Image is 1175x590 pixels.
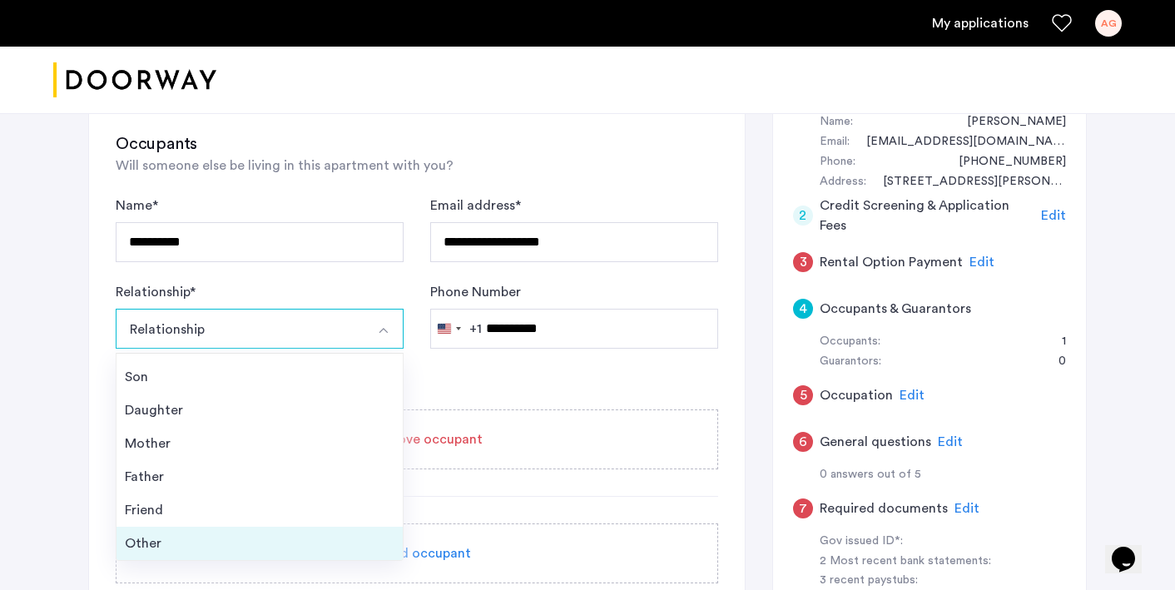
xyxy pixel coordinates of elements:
[1045,332,1066,352] div: 1
[820,352,881,372] div: Guarantors:
[820,152,855,172] div: Phone:
[53,49,216,112] img: logo
[820,385,893,405] h5: Occupation
[1042,352,1066,372] div: 0
[116,196,158,216] label: Name *
[820,332,880,352] div: Occupants:
[364,309,404,349] button: Select option
[125,400,394,420] div: Daughter
[377,324,390,337] img: arrow
[820,552,1029,572] div: 2 Most recent bank statements:
[820,498,948,518] h5: Required documents
[820,252,963,272] h5: Rental Option Payment
[793,299,813,319] div: 4
[820,112,853,132] div: Name:
[125,367,394,387] div: Son
[53,49,216,112] a: Cazamio logo
[431,310,482,348] button: Selected country
[125,533,394,553] div: Other
[1105,523,1158,573] iframe: chat widget
[1052,13,1072,33] a: Favorites
[820,299,971,319] h5: Occupants & Guarantors
[793,432,813,452] div: 6
[820,532,1029,552] div: Gov issued ID*:
[469,319,482,339] div: +1
[116,282,196,302] label: Relationship *
[383,543,471,563] span: Add occupant
[793,206,813,226] div: 2
[969,255,994,269] span: Edit
[850,132,1066,152] div: ashton9290@icloud.com
[900,389,925,402] span: Edit
[820,172,866,192] div: Address:
[125,467,394,487] div: Father
[866,172,1066,192] div: 901 Truman Avenue, #6
[116,159,454,172] span: Will someone else be living in this apartment with you?
[938,435,963,449] span: Edit
[430,282,521,302] label: Phone Number
[820,465,1066,485] div: 0 answers out of 5
[116,309,364,349] button: Select option
[125,500,394,520] div: Friend
[793,498,813,518] div: 7
[942,152,1066,172] div: +19036441287
[820,196,1035,236] h5: Credit Screening & Application Fees
[1095,10,1122,37] div: AG
[793,385,813,405] div: 5
[116,132,718,156] h3: Occupants
[371,429,483,449] span: Remove occupant
[954,502,979,515] span: Edit
[932,13,1029,33] a: My application
[430,196,521,216] label: Email address *
[125,434,394,454] div: Mother
[950,112,1066,132] div: Ashton Gentry
[820,132,850,152] div: Email:
[1041,209,1066,222] span: Edit
[793,252,813,272] div: 3
[820,432,931,452] h5: General questions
